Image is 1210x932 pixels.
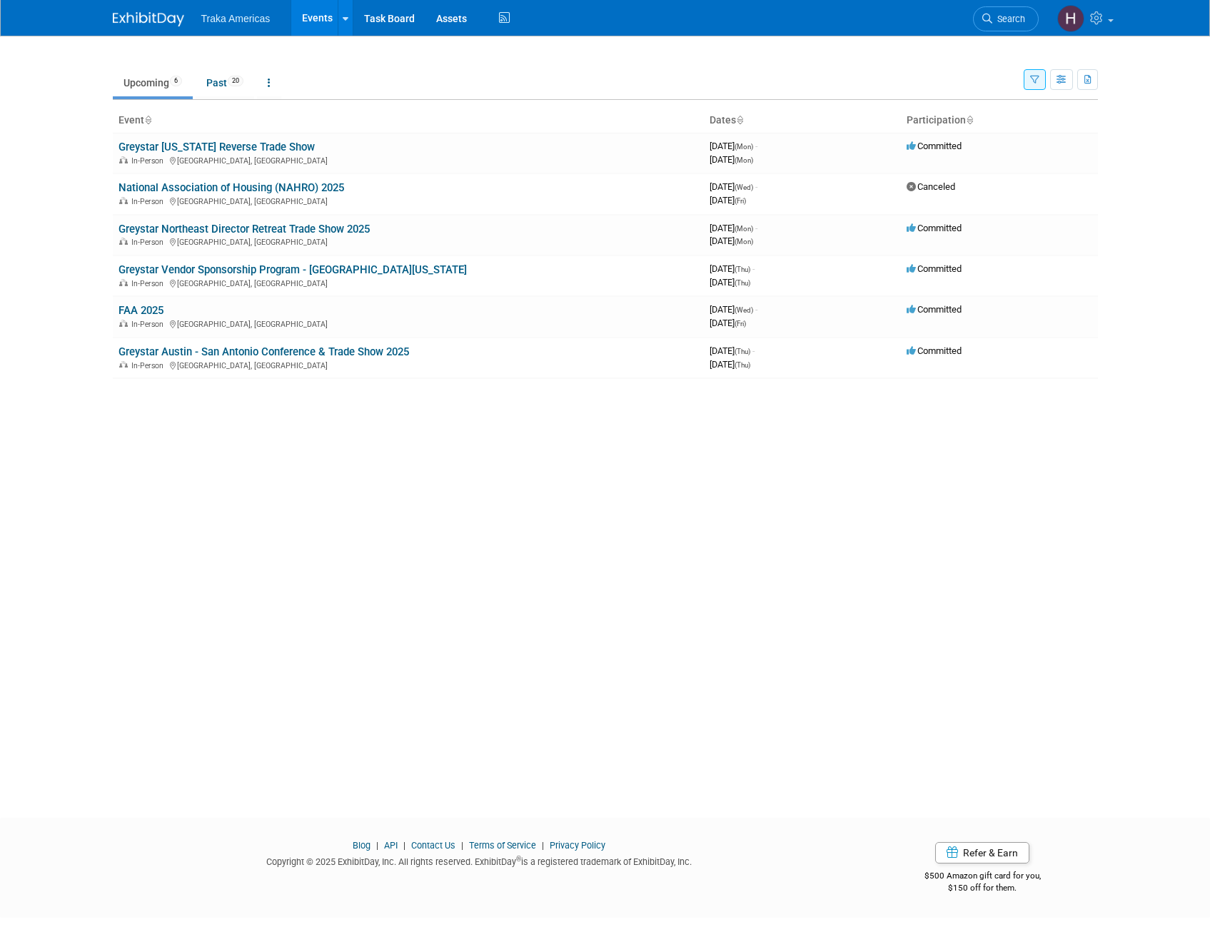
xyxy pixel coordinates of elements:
a: Greystar Vendor Sponsorship Program - [GEOGRAPHIC_DATA][US_STATE] [119,263,467,276]
a: Terms of Service [469,840,536,851]
span: (Mon) [735,143,753,151]
div: [GEOGRAPHIC_DATA], [GEOGRAPHIC_DATA] [119,359,698,370]
span: - [752,263,755,274]
a: Upcoming6 [113,69,193,96]
span: [DATE] [710,181,757,192]
span: [DATE] [710,195,746,206]
th: Dates [704,108,901,133]
div: [GEOGRAPHIC_DATA], [GEOGRAPHIC_DATA] [119,318,698,329]
a: Sort by Event Name [144,114,151,126]
span: [DATE] [710,277,750,288]
span: (Wed) [735,183,753,191]
span: | [458,840,467,851]
div: [GEOGRAPHIC_DATA], [GEOGRAPHIC_DATA] [119,195,698,206]
a: Sort by Start Date [736,114,743,126]
span: Search [992,14,1025,24]
span: [DATE] [710,345,755,356]
div: [GEOGRAPHIC_DATA], [GEOGRAPHIC_DATA] [119,235,698,247]
a: Greystar [US_STATE] Reverse Trade Show [119,141,315,153]
span: | [400,840,409,851]
a: Search [973,6,1039,31]
span: In-Person [131,361,168,370]
span: [DATE] [710,318,746,328]
a: Greystar Austin - San Antonio Conference & Trade Show 2025 [119,345,409,358]
img: Hannah Nichols [1057,5,1084,32]
th: Event [113,108,704,133]
span: In-Person [131,156,168,166]
img: In-Person Event [119,238,128,245]
a: Blog [353,840,370,851]
span: (Fri) [735,197,746,205]
img: In-Person Event [119,197,128,204]
img: In-Person Event [119,156,128,163]
span: Canceled [907,181,955,192]
img: ExhibitDay [113,12,184,26]
img: In-Person Event [119,320,128,327]
th: Participation [901,108,1098,133]
span: Committed [907,223,962,233]
span: (Mon) [735,225,753,233]
span: Traka Americas [201,13,271,24]
span: (Mon) [735,156,753,164]
span: (Thu) [735,265,750,273]
span: [DATE] [710,235,753,246]
span: 6 [170,76,182,86]
span: | [538,840,548,851]
span: | [373,840,382,851]
span: In-Person [131,279,168,288]
a: Refer & Earn [935,842,1029,863]
div: $500 Amazon gift card for you, [867,861,1098,893]
div: Copyright © 2025 ExhibitDay, Inc. All rights reserved. ExhibitDay is a registered trademark of Ex... [113,852,847,868]
span: [DATE] [710,141,757,151]
img: In-Person Event [119,361,128,368]
span: [DATE] [710,263,755,274]
a: Past20 [196,69,254,96]
span: In-Person [131,320,168,329]
span: In-Person [131,238,168,247]
span: [DATE] [710,223,757,233]
a: API [384,840,398,851]
div: [GEOGRAPHIC_DATA], [GEOGRAPHIC_DATA] [119,277,698,288]
a: Sort by Participation Type [966,114,973,126]
div: $150 off for them. [867,882,1098,894]
div: [GEOGRAPHIC_DATA], [GEOGRAPHIC_DATA] [119,154,698,166]
span: Committed [907,263,962,274]
a: Contact Us [411,840,455,851]
span: - [755,304,757,315]
span: - [755,223,757,233]
img: In-Person Event [119,279,128,286]
span: [DATE] [710,154,753,165]
span: In-Person [131,197,168,206]
span: [DATE] [710,304,757,315]
span: - [755,141,757,151]
span: (Thu) [735,348,750,355]
span: - [755,181,757,192]
a: Privacy Policy [550,840,605,851]
span: (Wed) [735,306,753,314]
a: Greystar Northeast Director Retreat Trade Show 2025 [119,223,370,235]
sup: ® [516,855,521,863]
a: National Association of Housing (NAHRO) 2025 [119,181,344,194]
span: - [752,345,755,356]
a: FAA 2025 [119,304,163,317]
span: Committed [907,141,962,151]
span: [DATE] [710,359,750,370]
span: (Thu) [735,279,750,287]
span: (Mon) [735,238,753,245]
span: Committed [907,345,962,356]
span: Committed [907,304,962,315]
span: (Fri) [735,320,746,328]
span: (Thu) [735,361,750,369]
span: 20 [228,76,243,86]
